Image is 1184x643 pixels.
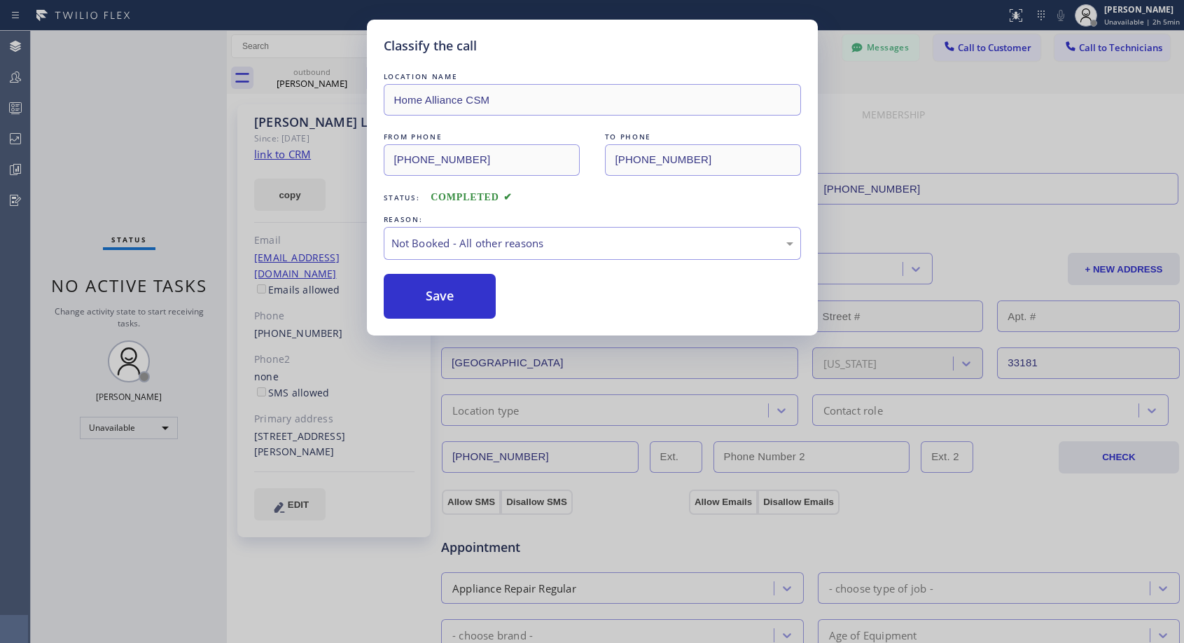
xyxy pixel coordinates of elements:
button: Save [384,274,496,319]
div: Not Booked - All other reasons [391,235,793,251]
div: REASON: [384,212,801,227]
span: Status: [384,193,420,202]
div: TO PHONE [605,130,801,144]
input: To phone [605,144,801,176]
h5: Classify the call [384,36,477,55]
input: From phone [384,144,580,176]
div: LOCATION NAME [384,69,801,84]
span: COMPLETED [431,192,512,202]
div: FROM PHONE [384,130,580,144]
